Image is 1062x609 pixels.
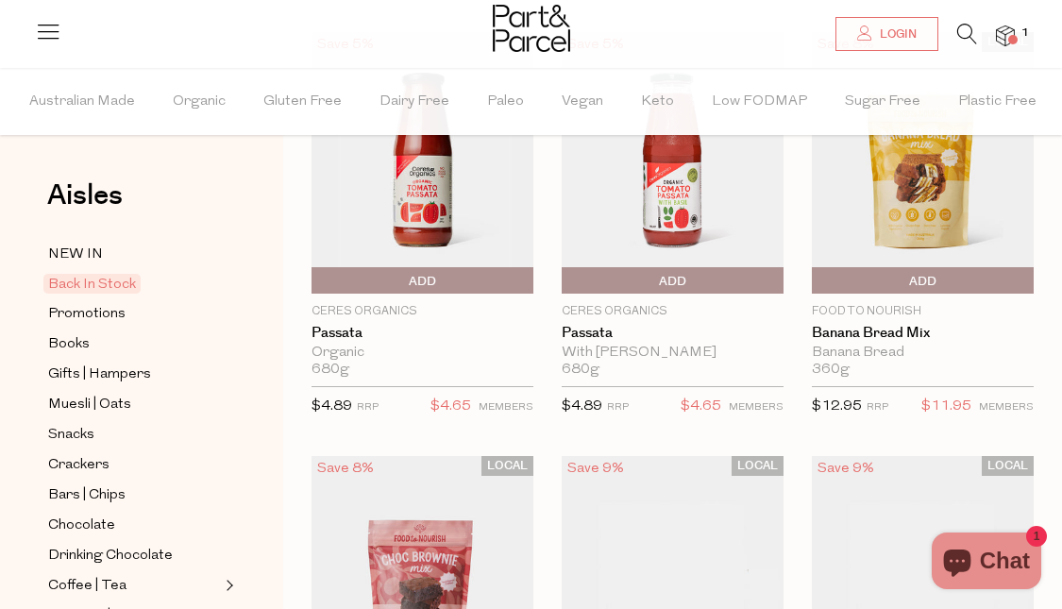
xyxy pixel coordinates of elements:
[562,325,784,342] a: Passata
[979,402,1034,413] small: MEMBERS
[562,267,784,294] button: Add To Parcel
[812,345,1034,362] div: Banana Bread
[48,333,90,356] span: Books
[47,181,123,228] a: Aisles
[48,393,220,416] a: Muesli | Oats
[812,362,850,379] span: 360g
[263,69,342,135] span: Gluten Free
[562,362,599,379] span: 680g
[48,243,220,266] a: NEW IN
[487,69,524,135] span: Paleo
[607,402,629,413] small: RRP
[812,303,1034,320] p: Food to Nourish
[812,399,862,414] span: $12.95
[493,5,570,52] img: Part&Parcel
[875,26,917,42] span: Login
[835,17,938,51] a: Login
[48,575,126,598] span: Coffee | Tea
[562,32,784,294] img: Passata
[48,424,94,447] span: Snacks
[48,244,103,266] span: NEW IN
[562,399,602,414] span: $4.89
[48,364,151,386] span: Gifts | Hampers
[812,325,1034,342] a: Banana Bread Mix
[481,456,533,476] span: LOCAL
[379,69,449,135] span: Dairy Free
[357,402,379,413] small: RRP
[681,395,721,419] span: $4.65
[1017,25,1034,42] span: 1
[29,69,135,135] span: Australian Made
[48,544,220,567] a: Drinking Chocolate
[479,402,533,413] small: MEMBERS
[221,574,234,597] button: Expand/Collapse Coffee | Tea
[48,423,220,447] a: Snacks
[48,453,220,477] a: Crackers
[729,402,784,413] small: MEMBERS
[312,32,533,294] img: Passata
[48,545,173,567] span: Drinking Chocolate
[812,456,880,482] div: Save 9%
[48,302,220,326] a: Promotions
[926,533,1047,594] inbox-online-store-chat: Shopify online store chat
[48,394,131,416] span: Muesli | Oats
[312,456,379,482] div: Save 8%
[312,303,533,320] p: Ceres Organics
[562,303,784,320] p: Ceres Organics
[48,483,220,507] a: Bars | Chips
[921,395,971,419] span: $11.95
[312,362,349,379] span: 680g
[43,274,141,294] span: Back In Stock
[48,515,115,537] span: Chocolate
[48,454,110,477] span: Crackers
[958,69,1037,135] span: Plastic Free
[562,456,630,482] div: Save 9%
[48,363,220,386] a: Gifts | Hampers
[812,32,1034,294] img: Banana Bread Mix
[996,25,1015,45] a: 1
[312,267,533,294] button: Add To Parcel
[173,69,226,135] span: Organic
[562,69,603,135] span: Vegan
[48,273,220,296] a: Back In Stock
[48,574,220,598] a: Coffee | Tea
[982,456,1034,476] span: LOCAL
[48,303,126,326] span: Promotions
[812,267,1034,294] button: Add To Parcel
[48,484,126,507] span: Bars | Chips
[867,402,888,413] small: RRP
[48,332,220,356] a: Books
[430,395,471,419] span: $4.65
[47,175,123,216] span: Aisles
[312,399,352,414] span: $4.89
[562,345,784,362] div: With [PERSON_NAME]
[48,514,220,537] a: Chocolate
[712,69,807,135] span: Low FODMAP
[312,345,533,362] div: Organic
[641,69,674,135] span: Keto
[312,325,533,342] a: Passata
[732,456,784,476] span: LOCAL
[845,69,920,135] span: Sugar Free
